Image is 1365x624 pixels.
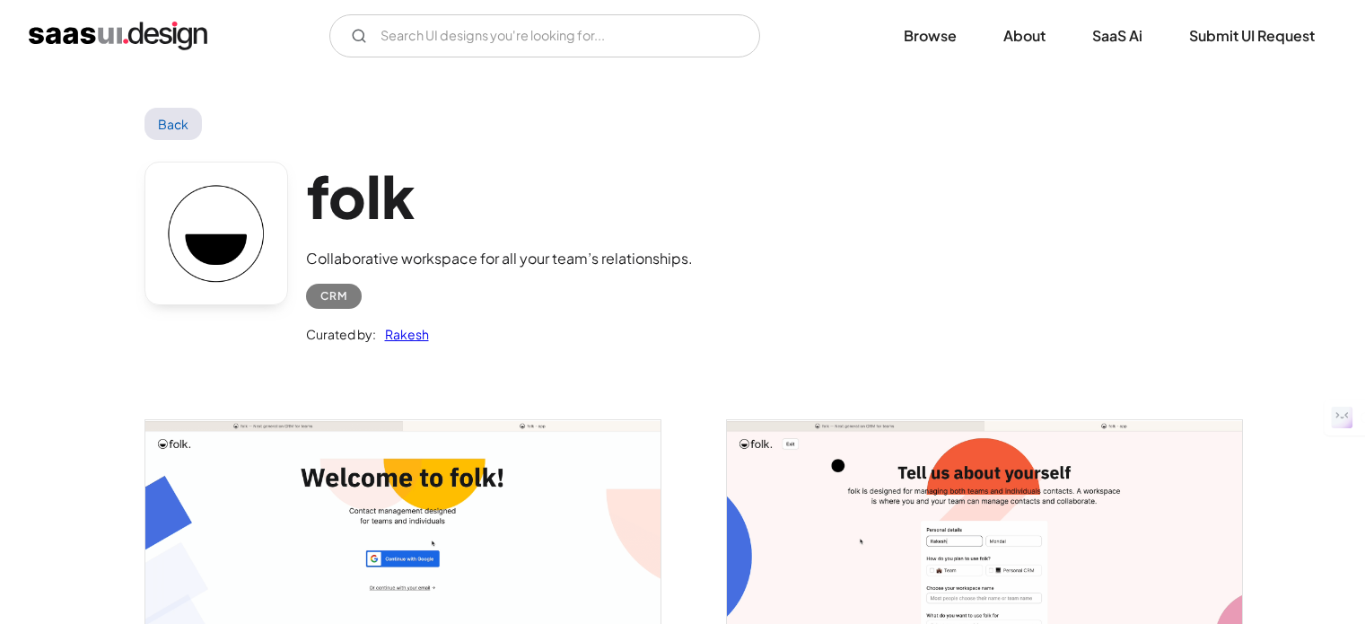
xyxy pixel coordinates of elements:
a: home [29,22,207,50]
a: Rakesh [376,323,429,345]
div: CRM [320,286,347,307]
form: Email Form [329,14,760,57]
div: Curated by: [306,323,376,345]
a: Browse [882,16,978,56]
a: About [982,16,1067,56]
a: Submit UI Request [1168,16,1336,56]
input: Search UI designs you're looking for... [329,14,760,57]
a: SaaS Ai [1071,16,1164,56]
h1: folk [306,162,693,231]
a: Back [144,108,203,140]
div: Collaborative workspace for all your team’s relationships. [306,248,693,269]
